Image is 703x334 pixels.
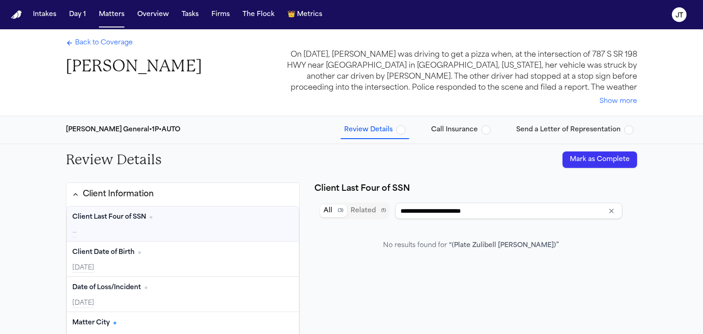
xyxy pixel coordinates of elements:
[11,11,22,19] a: Home
[72,318,110,328] span: Matter City
[66,38,133,48] a: Back to Coverage
[114,322,116,324] span: Has citation
[383,241,559,250] div: No results found for
[600,97,637,106] button: Show more
[208,6,233,23] button: Firms
[431,125,478,135] span: Call Insurance
[138,251,141,254] span: No citation
[67,206,299,241] div: Client Last Four of SSN (required)
[286,49,637,93] div: On [DATE], [PERSON_NAME] was driving to get a pizza when, at the intersection of 787 S SR 198 HWY...
[72,283,141,292] span: Date of Loss/Incident
[67,277,299,312] div: Date of Loss/Incident (required)
[66,183,299,206] button: Client Information
[239,6,278,23] button: The Flock
[605,205,618,217] button: Clear input
[381,208,386,214] span: ( 1 )
[65,6,90,23] button: Day 1
[338,208,343,214] span: ( 3 )
[178,6,202,23] button: Tasks
[66,56,202,76] h1: [PERSON_NAME]
[72,299,293,308] div: [DATE]
[83,189,154,200] div: Client Information
[513,122,637,138] button: Send a Letter of Representation
[95,6,128,23] button: Matters
[29,6,60,23] button: Intakes
[150,216,152,219] span: No citation
[72,248,135,257] span: Client Date of Birth
[320,205,347,217] button: All documents
[562,151,637,168] button: Mark as Complete
[427,122,494,138] button: Call Insurance
[72,264,293,273] div: [DATE]
[344,125,393,135] span: Review Details
[72,213,146,222] span: Client Last Four of SSN
[134,6,173,23] button: Overview
[75,38,133,48] span: Back to Coverage
[11,11,22,19] img: Finch Logo
[314,183,410,195] div: Client Last Four of SSN
[395,203,622,219] input: Search references
[72,229,77,236] span: —
[320,199,622,269] div: Document browser
[347,205,389,217] button: Related documents
[67,242,299,276] div: Client Date of Birth (required)
[449,242,559,249] span: “ (Plate Zulibell [PERSON_NAME]) ”
[284,6,326,23] button: crownMetrics
[516,125,621,135] span: Send a Letter of Representation
[66,125,180,135] div: [PERSON_NAME] General • 1P • AUTO
[145,286,147,289] span: No citation
[66,151,162,168] h2: Review Details
[341,122,409,138] button: Review Details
